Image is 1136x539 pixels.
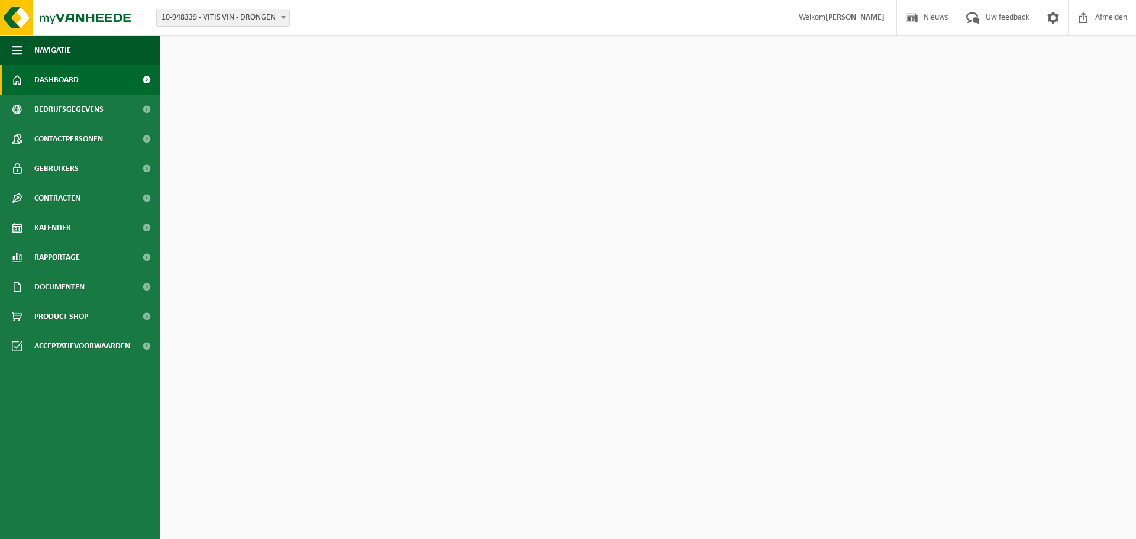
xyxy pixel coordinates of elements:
span: 10-948339 - VITIS VIN - DRONGEN [156,9,290,27]
span: Product Shop [34,302,88,331]
strong: [PERSON_NAME] [825,13,885,22]
span: Kalender [34,213,71,243]
span: Navigatie [34,35,71,65]
span: Contactpersonen [34,124,103,154]
span: Gebruikers [34,154,79,183]
span: Dashboard [34,65,79,95]
span: Contracten [34,183,80,213]
span: Rapportage [34,243,80,272]
span: Bedrijfsgegevens [34,95,104,124]
span: Acceptatievoorwaarden [34,331,130,361]
span: Documenten [34,272,85,302]
span: 10-948339 - VITIS VIN - DRONGEN [157,9,289,26]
